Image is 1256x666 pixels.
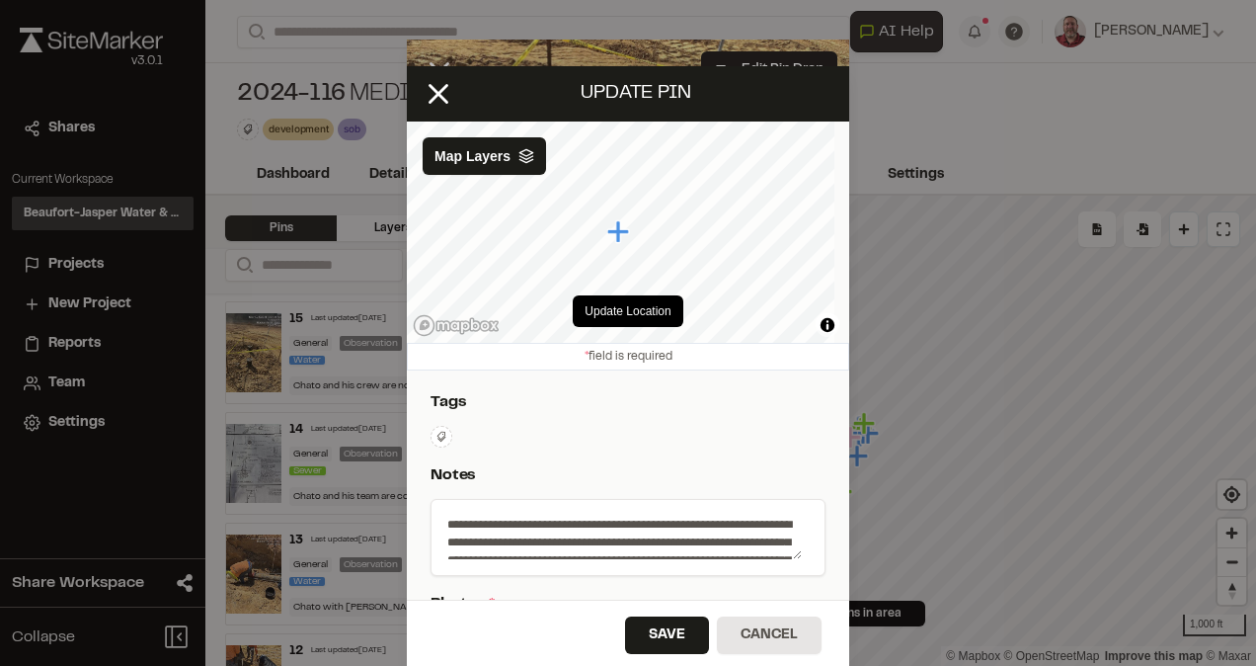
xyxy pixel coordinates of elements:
[407,343,849,371] div: field is required
[431,463,818,487] p: Notes
[431,426,452,448] button: Edit Tags
[431,592,818,616] p: Photos
[431,390,818,414] p: Tags
[607,219,633,245] div: Map marker
[717,617,822,654] button: Cancel
[573,295,682,327] button: Update Location
[407,122,834,343] canvas: Map
[625,617,709,654] button: Save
